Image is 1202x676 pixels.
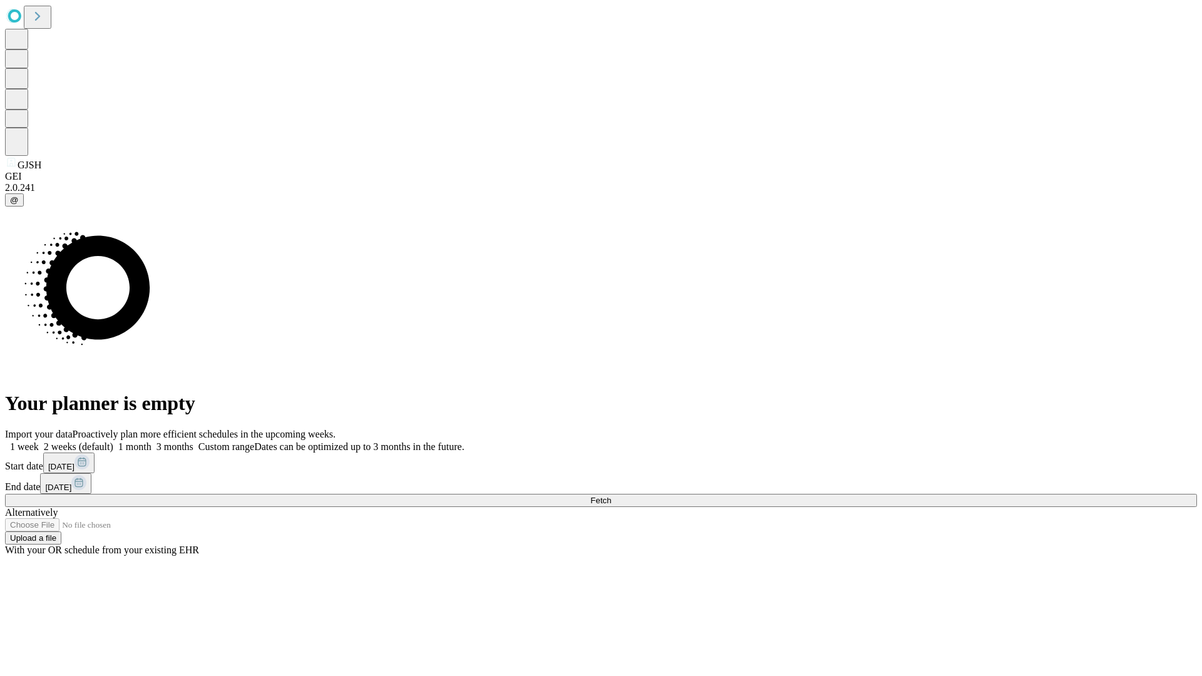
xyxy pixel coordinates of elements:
span: @ [10,195,19,205]
span: Alternatively [5,507,58,518]
span: [DATE] [48,462,74,471]
button: [DATE] [40,473,91,494]
span: 1 month [118,441,152,452]
span: Dates can be optimized up to 3 months in the future. [254,441,464,452]
div: 2.0.241 [5,182,1197,193]
span: 2 weeks (default) [44,441,113,452]
span: With your OR schedule from your existing EHR [5,545,199,555]
span: Fetch [590,496,611,505]
span: [DATE] [45,483,71,492]
button: [DATE] [43,453,95,473]
span: 1 week [10,441,39,452]
span: Custom range [198,441,254,452]
div: GEI [5,171,1197,182]
span: Import your data [5,429,73,439]
button: @ [5,193,24,207]
span: GJSH [18,160,41,170]
span: 3 months [157,441,193,452]
button: Fetch [5,494,1197,507]
div: Start date [5,453,1197,473]
h1: Your planner is empty [5,392,1197,415]
span: Proactively plan more efficient schedules in the upcoming weeks. [73,429,336,439]
button: Upload a file [5,531,61,545]
div: End date [5,473,1197,494]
